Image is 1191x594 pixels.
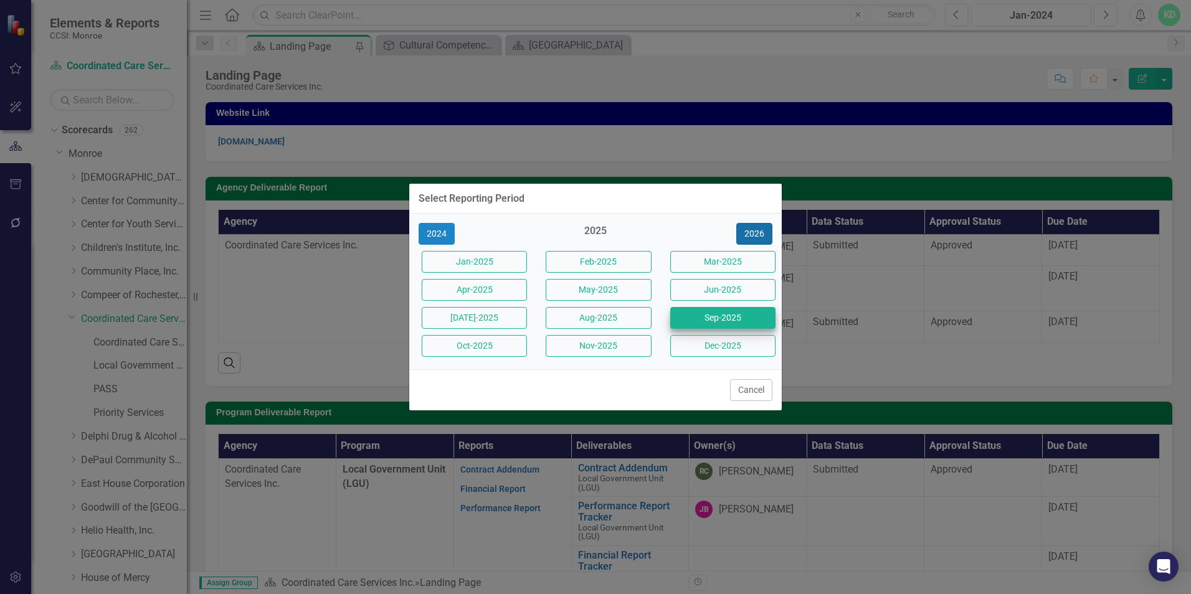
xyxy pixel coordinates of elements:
[543,224,648,245] div: 2025
[670,335,776,357] button: Dec-2025
[422,251,527,273] button: Jan-2025
[419,193,524,204] div: Select Reporting Period
[422,307,527,329] button: [DATE]-2025
[736,223,772,245] button: 2026
[546,335,651,357] button: Nov-2025
[546,307,651,329] button: Aug-2025
[670,251,776,273] button: Mar-2025
[419,223,455,245] button: 2024
[422,335,527,357] button: Oct-2025
[1149,552,1179,582] div: Open Intercom Messenger
[546,251,651,273] button: Feb-2025
[670,307,776,329] button: Sep-2025
[730,379,772,401] button: Cancel
[670,279,776,301] button: Jun-2025
[546,279,651,301] button: May-2025
[422,279,527,301] button: Apr-2025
